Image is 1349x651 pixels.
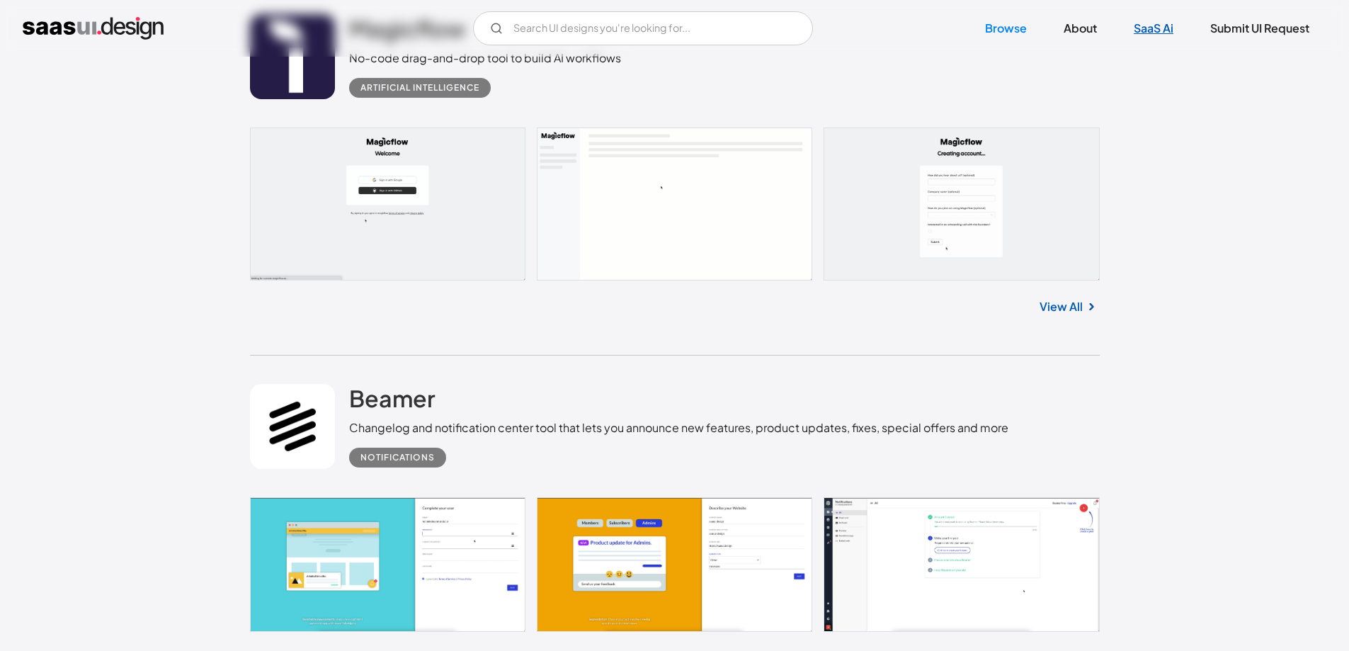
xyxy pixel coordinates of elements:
[1117,13,1190,44] a: SaaS Ai
[360,449,435,466] div: Notifications
[1193,13,1326,44] a: Submit UI Request
[23,17,164,40] a: home
[473,11,813,45] input: Search UI designs you're looking for...
[473,11,813,45] form: Email Form
[360,79,479,96] div: Artificial Intelligence
[349,384,436,412] h2: Beamer
[1047,13,1114,44] a: About
[349,419,1008,436] div: Changelog and notification center tool that lets you announce new features, product updates, fixe...
[349,384,436,419] a: Beamer
[968,13,1044,44] a: Browse
[1040,298,1083,315] a: View All
[349,50,621,67] div: No-code drag-and-drop tool to build AI workflows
